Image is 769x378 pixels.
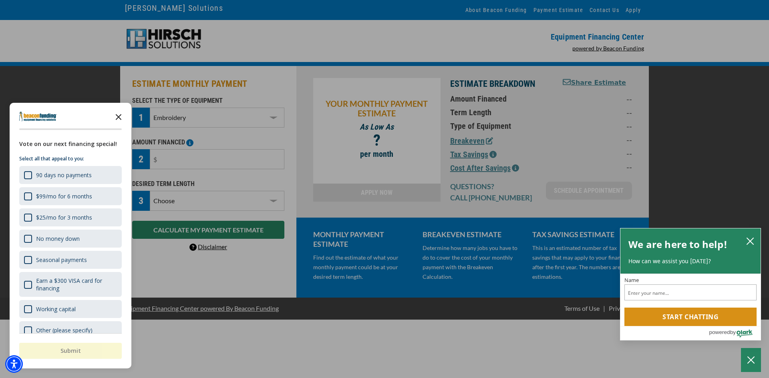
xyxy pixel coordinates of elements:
[36,326,93,334] div: Other (please specify)
[19,208,122,226] div: $25/mo for 3 months
[19,251,122,269] div: Seasonal payments
[36,171,92,179] div: 90 days no payments
[709,327,730,337] span: powered
[19,300,122,318] div: Working capital
[628,236,727,252] h2: We are here to help!
[624,284,757,300] input: Name
[19,140,122,148] div: Vote on our next financing special!
[741,348,761,372] button: Close Chatbox
[10,103,131,368] div: Survey
[111,108,127,124] button: Close the survey
[19,112,57,121] img: Company logo
[5,355,23,373] div: Accessibility Menu
[36,277,117,292] div: Earn a $300 VISA card for financing
[19,321,122,339] div: Other (please specify)
[620,228,761,341] div: olark chatbox
[36,192,92,200] div: $99/mo for 6 months
[36,214,92,221] div: $25/mo for 3 months
[730,327,736,337] span: by
[36,235,80,242] div: No money down
[19,166,122,184] div: 90 days no payments
[19,187,122,205] div: $99/mo for 6 months
[744,235,757,246] button: close chatbox
[19,230,122,248] div: No money down
[624,278,757,283] label: Name
[19,272,122,297] div: Earn a $300 VISA card for financing
[36,305,76,313] div: Working capital
[36,256,87,264] div: Seasonal payments
[19,155,122,163] p: Select all that appeal to you:
[628,257,753,265] p: How can we assist you [DATE]?
[624,308,757,326] button: Start chatting
[709,326,761,340] a: Powered by Olark
[19,343,122,359] button: Submit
